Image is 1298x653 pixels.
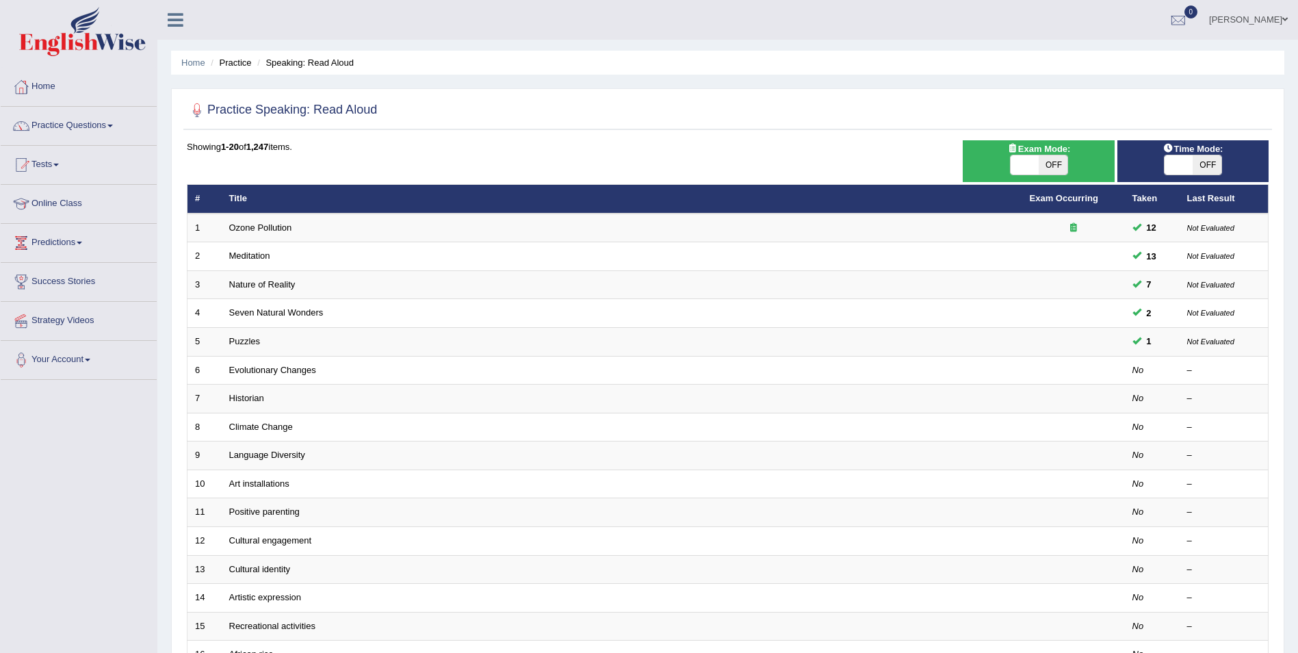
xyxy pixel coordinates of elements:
h2: Practice Speaking: Read Aloud [187,100,377,120]
a: Your Account [1,341,157,375]
span: Exam Mode: [1002,142,1076,156]
a: Positive parenting [229,507,300,517]
td: 8 [187,413,222,441]
a: Climate Change [229,422,293,432]
div: – [1187,421,1261,434]
span: OFF [1193,155,1221,175]
b: 1-20 [221,142,239,152]
a: Cultural identity [229,564,291,574]
div: Exam occurring question [1030,222,1117,235]
a: Home [1,68,157,102]
div: Show exams occurring in exams [963,140,1114,182]
a: Practice Questions [1,107,157,141]
td: 9 [187,441,222,470]
em: No [1132,507,1144,517]
div: – [1187,364,1261,377]
em: No [1132,450,1144,460]
a: Exam Occurring [1030,193,1098,203]
span: You can still take this question [1141,306,1157,320]
td: 4 [187,299,222,328]
td: 14 [187,584,222,613]
td: 5 [187,328,222,357]
a: Meditation [229,251,270,261]
span: OFF [1039,155,1067,175]
em: No [1132,422,1144,432]
div: – [1187,591,1261,604]
a: Historian [229,393,264,403]
a: Recreational activities [229,621,315,631]
td: 2 [187,242,222,271]
a: Strategy Videos [1,302,157,336]
b: 1,247 [246,142,269,152]
em: No [1132,564,1144,574]
a: Predictions [1,224,157,258]
div: – [1187,620,1261,633]
a: Art installations [229,478,289,489]
a: Online Class [1,185,157,219]
span: 0 [1184,5,1198,18]
li: Practice [207,56,251,69]
td: 7 [187,385,222,413]
span: You can still take this question [1141,220,1162,235]
small: Not Evaluated [1187,252,1234,260]
a: Evolutionary Changes [229,365,316,375]
div: Showing of items. [187,140,1269,153]
div: – [1187,535,1261,548]
em: No [1132,365,1144,375]
a: Cultural engagement [229,535,312,546]
td: 15 [187,612,222,641]
a: Nature of Reality [229,279,296,290]
a: Tests [1,146,157,180]
span: Time Mode: [1157,142,1228,156]
td: 1 [187,214,222,242]
small: Not Evaluated [1187,337,1234,346]
em: No [1132,535,1144,546]
div: – [1187,563,1261,576]
a: Success Stories [1,263,157,297]
span: You can still take this question [1141,334,1157,348]
a: Seven Natural Wonders [229,307,324,318]
td: 10 [187,470,222,498]
small: Not Evaluated [1187,309,1234,317]
td: 6 [187,356,222,385]
em: No [1132,621,1144,631]
a: Puzzles [229,336,261,346]
li: Speaking: Read Aloud [254,56,354,69]
a: Ozone Pollution [229,222,292,233]
span: You can still take this question [1141,249,1162,264]
a: Language Diversity [229,450,305,460]
div: – [1187,449,1261,462]
small: Not Evaluated [1187,281,1234,289]
em: No [1132,592,1144,602]
td: 12 [187,526,222,555]
th: Taken [1125,185,1180,214]
th: Last Result [1180,185,1269,214]
span: You can still take this question [1141,277,1157,292]
th: Title [222,185,1022,214]
div: – [1187,506,1261,519]
th: # [187,185,222,214]
td: 3 [187,270,222,299]
div: – [1187,478,1261,491]
a: Artistic expression [229,592,301,602]
small: Not Evaluated [1187,224,1234,232]
em: No [1132,478,1144,489]
em: No [1132,393,1144,403]
td: 11 [187,498,222,527]
div: – [1187,392,1261,405]
td: 13 [187,555,222,584]
a: Home [181,57,205,68]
